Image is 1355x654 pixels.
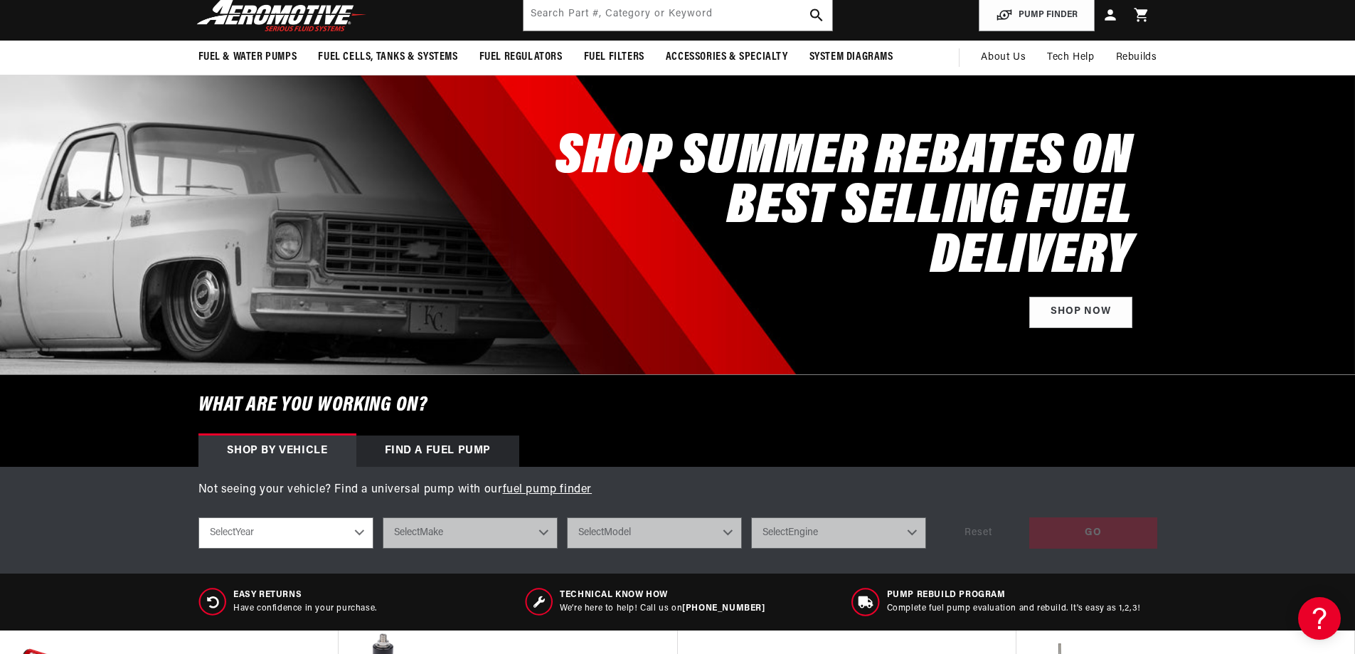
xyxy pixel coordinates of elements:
select: Year [198,517,373,549]
div: Find a Fuel Pump [356,436,520,467]
div: Shop by vehicle [198,436,356,467]
span: About Us [981,52,1026,63]
summary: Fuel Regulators [469,41,573,74]
p: Complete fuel pump evaluation and rebuild. It's easy as 1,2,3! [887,603,1141,615]
summary: Accessories & Specialty [655,41,799,74]
span: Rebuilds [1116,50,1157,65]
a: Shop Now [1029,297,1132,329]
a: [PHONE_NUMBER] [682,604,765,613]
span: Fuel Cells, Tanks & Systems [318,50,457,65]
h6: What are you working on? [163,375,1193,436]
span: Easy Returns [233,589,377,601]
span: System Diagrams [809,50,893,65]
span: Fuel & Water Pumps [198,50,297,65]
p: Have confidence in your purchase. [233,603,377,615]
select: Engine [751,517,926,549]
summary: Tech Help [1036,41,1105,75]
summary: System Diagrams [799,41,904,74]
select: Make [383,517,558,549]
summary: Fuel & Water Pumps [188,41,308,74]
span: Pump Rebuild program [887,589,1141,601]
p: We’re here to help! Call us on [560,603,765,615]
span: Fuel Filters [584,50,644,65]
summary: Fuel Cells, Tanks & Systems [307,41,468,74]
a: fuel pump finder [503,484,593,495]
h2: SHOP SUMMER REBATES ON BEST SELLING FUEL DELIVERY [524,133,1132,283]
p: Not seeing your vehicle? Find a universal pump with our [198,481,1157,500]
summary: Rebuilds [1105,41,1168,75]
span: Accessories & Specialty [666,50,788,65]
span: Tech Help [1047,50,1094,65]
a: About Us [970,41,1036,75]
span: Technical Know How [560,589,765,601]
summary: Fuel Filters [573,41,655,74]
span: Fuel Regulators [479,50,563,65]
select: Model [567,517,742,549]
